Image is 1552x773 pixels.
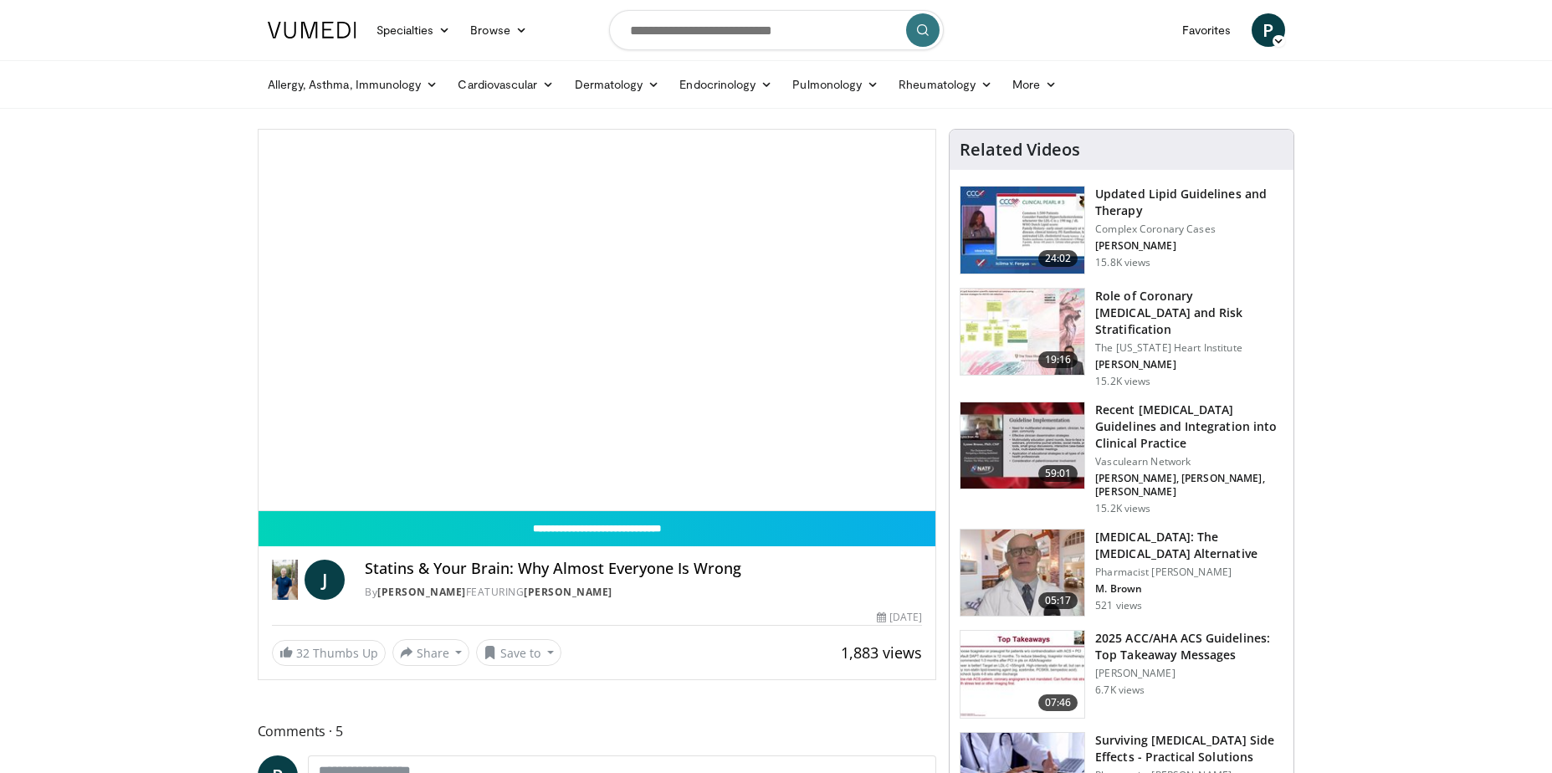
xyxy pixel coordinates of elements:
div: [DATE] [877,610,922,625]
p: 15.2K views [1095,502,1150,515]
a: Favorites [1172,13,1242,47]
p: Pharmacist [PERSON_NAME] [1095,566,1283,579]
img: VuMedi Logo [268,22,356,38]
a: Browse [460,13,537,47]
video-js: Video Player [259,130,936,511]
img: 77f671eb-9394-4acc-bc78-a9f077f94e00.150x105_q85_crop-smart_upscale.jpg [960,187,1084,274]
h4: Related Videos [960,140,1080,160]
a: Cardiovascular [448,68,564,101]
img: 1efa8c99-7b8a-4ab5-a569-1c219ae7bd2c.150x105_q85_crop-smart_upscale.jpg [960,289,1084,376]
p: [PERSON_NAME], [PERSON_NAME], [PERSON_NAME] [1095,472,1283,499]
span: 05:17 [1038,592,1078,609]
p: 15.2K views [1095,375,1150,388]
img: Dr. Jordan Rennicke [272,560,299,600]
button: Share [392,639,470,666]
a: [PERSON_NAME] [377,585,466,599]
p: [PERSON_NAME] [1095,358,1283,371]
a: [PERSON_NAME] [524,585,612,599]
span: 19:16 [1038,351,1078,368]
a: J [305,560,345,600]
img: ce9609b9-a9bf-4b08-84dd-8eeb8ab29fc6.150x105_q85_crop-smart_upscale.jpg [960,530,1084,617]
p: [PERSON_NAME] [1095,667,1283,680]
span: 59:01 [1038,465,1078,482]
span: Comments 5 [258,720,937,742]
h3: Updated Lipid Guidelines and Therapy [1095,186,1283,219]
p: Vasculearn Network [1095,455,1283,468]
a: 59:01 Recent [MEDICAL_DATA] Guidelines and Integration into Clinical Practice Vasculearn Network ... [960,402,1283,515]
h3: 2025 ACC/AHA ACS Guidelines: Top Takeaway Messages [1095,630,1283,663]
input: Search topics, interventions [609,10,944,50]
span: 24:02 [1038,250,1078,267]
div: By FEATURING [365,585,922,600]
img: 87825f19-cf4c-4b91-bba1-ce218758c6bb.150x105_q85_crop-smart_upscale.jpg [960,402,1084,489]
a: More [1002,68,1067,101]
a: 19:16 Role of Coronary [MEDICAL_DATA] and Risk Stratification The [US_STATE] Heart Institute [PER... [960,288,1283,388]
h3: Role of Coronary [MEDICAL_DATA] and Risk Stratification [1095,288,1283,338]
a: P [1252,13,1285,47]
img: 369ac253-1227-4c00-b4e1-6e957fd240a8.150x105_q85_crop-smart_upscale.jpg [960,631,1084,718]
a: Dermatology [565,68,670,101]
p: The [US_STATE] Heart Institute [1095,341,1283,355]
p: 6.7K views [1095,683,1145,697]
p: 521 views [1095,599,1142,612]
span: 32 [296,645,310,661]
button: Save to [476,639,561,666]
a: 24:02 Updated Lipid Guidelines and Therapy Complex Coronary Cases [PERSON_NAME] 15.8K views [960,186,1283,274]
h3: Recent [MEDICAL_DATA] Guidelines and Integration into Clinical Practice [1095,402,1283,452]
a: 32 Thumbs Up [272,640,386,666]
span: 1,883 views [841,642,922,663]
p: Complex Coronary Cases [1095,223,1283,236]
p: 15.8K views [1095,256,1150,269]
h3: Surviving [MEDICAL_DATA] Side Effects - Practical Solutions [1095,732,1283,765]
h4: Statins & Your Brain: Why Almost Everyone Is Wrong [365,560,922,578]
h3: [MEDICAL_DATA]: The [MEDICAL_DATA] Alternative [1095,529,1283,562]
p: M. Brown [1095,582,1283,596]
a: 05:17 [MEDICAL_DATA]: The [MEDICAL_DATA] Alternative Pharmacist [PERSON_NAME] M. Brown 521 views [960,529,1283,617]
a: Allergy, Asthma, Immunology [258,68,448,101]
a: 07:46 2025 ACC/AHA ACS Guidelines: Top Takeaway Messages [PERSON_NAME] 6.7K views [960,630,1283,719]
a: Specialties [366,13,461,47]
a: Endocrinology [669,68,782,101]
p: [PERSON_NAME] [1095,239,1283,253]
a: Rheumatology [889,68,1002,101]
a: Pulmonology [782,68,889,101]
span: 07:46 [1038,694,1078,711]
